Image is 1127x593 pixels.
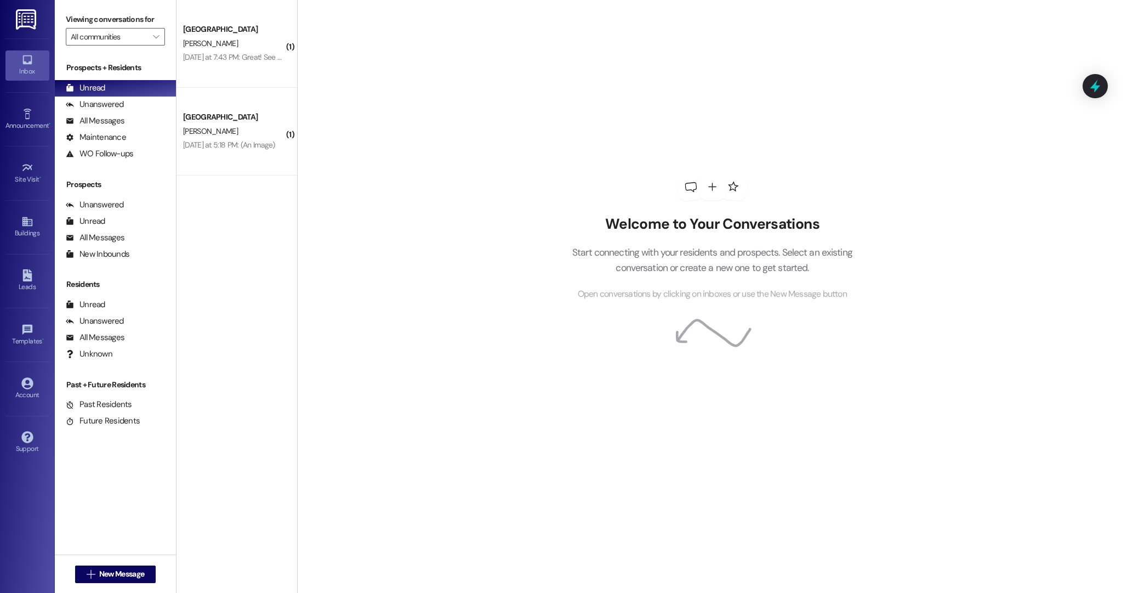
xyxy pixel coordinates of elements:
div: Past + Future Residents [55,379,176,391]
p: Start connecting with your residents and prospects. Select an existing conversation or create a n... [555,245,869,276]
div: All Messages [66,332,124,343]
span: • [39,174,41,182]
div: Unanswered [66,99,124,110]
span: [PERSON_NAME] [183,126,238,136]
div: Unknown [66,348,112,360]
span: • [42,336,44,343]
div: New Inbounds [66,249,129,260]
div: [GEOGRAPHIC_DATA] [183,24,284,35]
div: Unread [66,216,105,227]
a: Templates • [5,320,49,350]
div: Prospects + Residents [55,62,176,74]
i:  [153,32,159,41]
div: [GEOGRAPHIC_DATA] [183,111,284,123]
div: Residents [55,279,176,290]
span: New Message [99,568,144,580]
a: Support [5,428,49,458]
div: Prospects [55,179,176,190]
div: Maintenance [66,132,126,143]
h2: Welcome to Your Conversations [555,216,869,233]
a: Leads [5,266,49,296]
a: Account [5,374,49,404]
div: Unanswered [66,315,124,327]
a: Site Visit • [5,159,49,188]
button: New Message [75,566,156,583]
div: Unread [66,299,105,310]
div: Unread [66,82,105,94]
label: Viewing conversations for [66,11,165,28]
span: • [49,120,50,128]
div: Unanswered [66,199,124,211]
div: All Messages [66,115,124,127]
input: All communities [71,28,147,46]
div: All Messages [66,232,124,244]
span: Open conversations by clicking on inboxes or use the New Message button [578,287,847,301]
div: [DATE] at 7:43 PM: Great! See you then. [183,52,306,62]
div: Past Residents [66,399,132,410]
a: Inbox [5,50,49,80]
img: ResiDesk Logo [16,9,38,30]
div: Future Residents [66,415,140,427]
div: [DATE] at 5:18 PM: (An Image) [183,140,275,150]
a: Buildings [5,212,49,242]
div: WO Follow-ups [66,148,133,160]
span: [PERSON_NAME] [183,38,238,48]
i:  [87,570,95,579]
